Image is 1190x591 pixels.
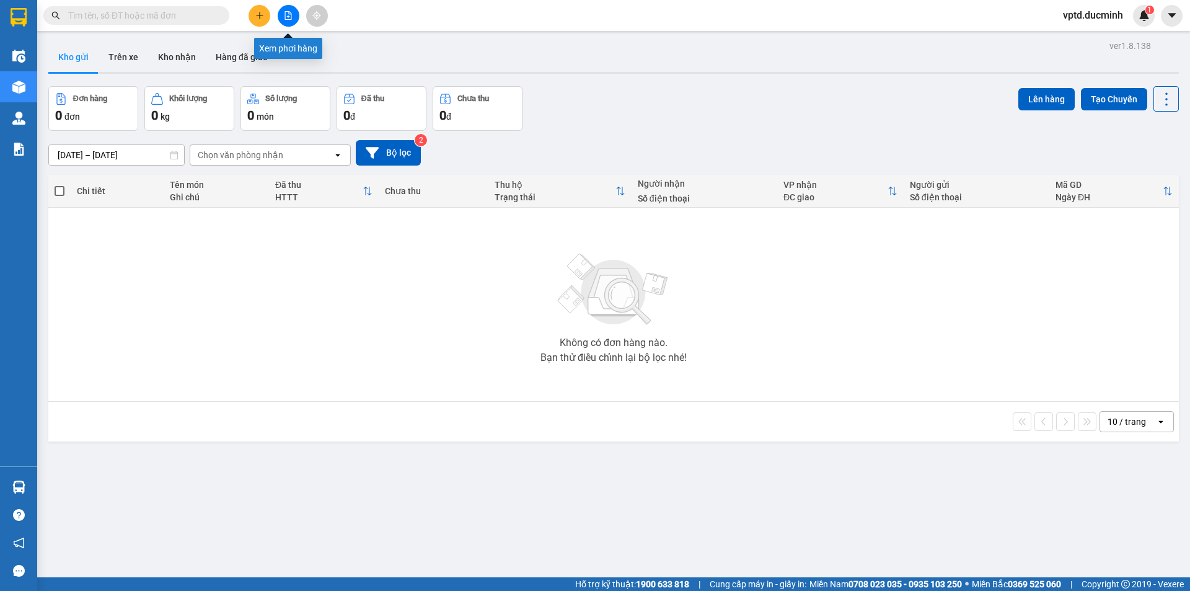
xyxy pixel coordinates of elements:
img: svg+xml;base64,PHN2ZyBjbGFzcz0ibGlzdC1wbHVnX19zdmciIHhtbG5zPSJodHRwOi8vd3d3LnczLm9yZy8yMDAwL3N2Zy... [552,246,676,333]
span: đ [350,112,355,122]
div: ĐC giao [783,192,888,202]
div: ver 1.8.138 [1109,39,1151,53]
span: 0 [55,108,62,123]
button: Chưa thu0đ [433,86,522,131]
span: plus [255,11,264,20]
svg: open [333,150,343,160]
img: warehouse-icon [12,481,25,494]
button: Lên hàng [1018,88,1075,110]
div: Ghi chú [170,192,263,202]
span: 1 [1147,6,1152,14]
th: Toggle SortBy [488,175,632,208]
button: Hàng đã giao [206,42,278,72]
sup: 1 [1145,6,1154,14]
button: Bộ lọc [356,140,421,166]
input: Select a date range. [49,145,184,165]
span: đ [446,112,451,122]
div: Chi tiết [77,186,157,196]
div: Không có đơn hàng nào. [560,338,668,348]
div: Người nhận [638,179,771,189]
span: 0 [247,108,254,123]
button: Đã thu0đ [337,86,426,131]
span: 0 [151,108,158,123]
button: file-add [278,5,299,27]
div: Mã GD [1056,180,1163,190]
div: Số lượng [265,94,297,103]
strong: 1900 633 818 [636,579,689,589]
img: logo-vxr [11,8,27,27]
span: Miền Nam [809,577,962,591]
span: search [51,11,60,20]
button: Số lượng0món [240,86,330,131]
div: HTTT [275,192,363,202]
div: Tên món [170,180,263,190]
span: 0 [343,108,350,123]
input: Tìm tên, số ĐT hoặc mã đơn [68,9,214,22]
span: Cung cấp máy in - giấy in: [710,577,806,591]
sup: 2 [415,134,427,146]
button: Kho nhận [148,42,206,72]
span: đơn [64,112,80,122]
svg: open [1156,417,1166,427]
th: Toggle SortBy [269,175,379,208]
span: copyright [1121,580,1130,589]
div: Khối lượng [169,94,207,103]
img: warehouse-icon [12,81,25,94]
img: solution-icon [12,143,25,156]
span: Miền Bắc [972,577,1061,591]
button: Tạo Chuyến [1081,88,1147,110]
span: | [699,577,700,591]
div: Trạng thái [495,192,615,202]
div: Ngày ĐH [1056,192,1163,202]
div: Chưa thu [457,94,489,103]
button: Kho gửi [48,42,99,72]
div: Số điện thoại [638,193,771,203]
button: Khối lượng0kg [144,86,234,131]
button: aim [306,5,328,27]
div: Đã thu [275,180,363,190]
div: Đã thu [361,94,384,103]
span: aim [312,11,321,20]
div: Thu hộ [495,180,615,190]
span: vptd.ducminh [1053,7,1133,23]
strong: 0369 525 060 [1008,579,1061,589]
div: Chưa thu [385,186,482,196]
span: question-circle [13,509,25,521]
div: Đơn hàng [73,94,107,103]
div: Bạn thử điều chỉnh lại bộ lọc nhé! [540,353,687,363]
span: món [257,112,274,122]
div: Số điện thoại [910,192,1043,202]
span: caret-down [1166,10,1178,21]
span: 0 [439,108,446,123]
button: Đơn hàng0đơn [48,86,138,131]
th: Toggle SortBy [1049,175,1179,208]
button: plus [249,5,270,27]
span: message [13,565,25,577]
div: Xem phơi hàng [254,38,322,59]
button: Trên xe [99,42,148,72]
span: kg [161,112,170,122]
img: icon-new-feature [1139,10,1150,21]
span: notification [13,537,25,549]
th: Toggle SortBy [777,175,904,208]
img: warehouse-icon [12,112,25,125]
div: 10 / trang [1108,415,1146,428]
div: Chọn văn phòng nhận [198,149,283,161]
img: warehouse-icon [12,50,25,63]
span: ⚪️ [965,582,969,587]
span: Hỗ trợ kỹ thuật: [575,577,689,591]
strong: 0708 023 035 - 0935 103 250 [848,579,962,589]
button: caret-down [1161,5,1183,27]
div: VP nhận [783,180,888,190]
span: | [1070,577,1072,591]
span: file-add [284,11,293,20]
div: Người gửi [910,180,1043,190]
